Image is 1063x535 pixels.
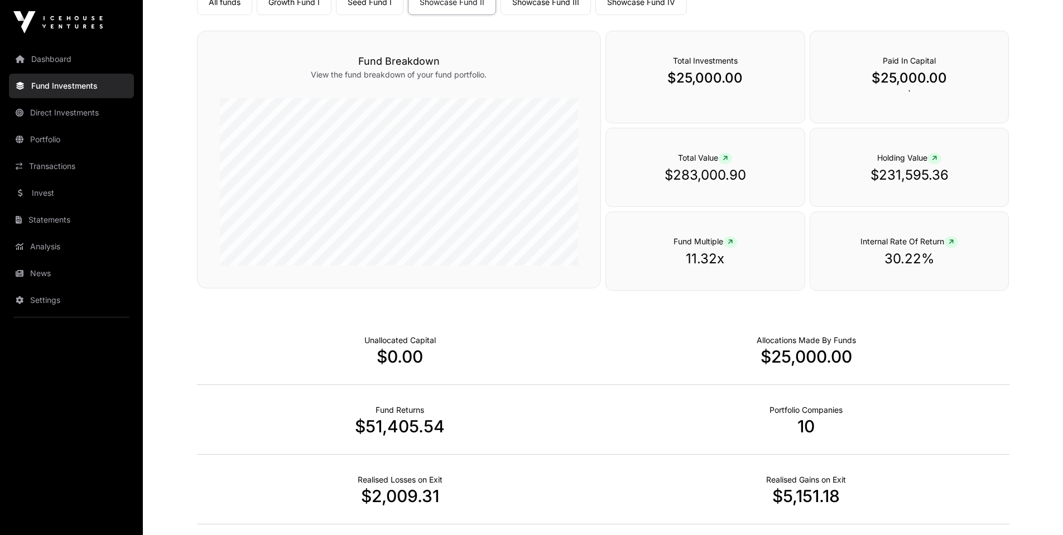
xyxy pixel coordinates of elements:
[833,250,987,268] p: 30.22%
[628,69,782,87] p: $25,000.00
[1007,481,1063,535] iframe: Chat Widget
[9,208,134,232] a: Statements
[603,416,1009,436] p: 10
[757,335,856,346] p: Capital Deployed Into Companies
[220,54,578,69] h3: Fund Breakdown
[833,166,987,184] p: $231,595.36
[9,74,134,98] a: Fund Investments
[766,474,846,485] p: Net Realised on Positive Exits
[674,237,737,246] span: Fund Multiple
[877,153,941,162] span: Holding Value
[9,234,134,259] a: Analysis
[364,335,436,346] p: Cash not yet allocated
[197,416,603,436] p: $51,405.54
[833,69,987,87] p: $25,000.00
[197,486,603,506] p: $2,009.31
[9,154,134,179] a: Transactions
[9,181,134,205] a: Invest
[358,474,442,485] p: Net Realised on Negative Exits
[810,31,1009,123] div: `
[376,404,424,416] p: Realised Returns from Funds
[220,69,578,80] p: View the fund breakdown of your fund portfolio.
[769,404,843,416] p: Number of Companies Deployed Into
[9,261,134,286] a: News
[628,166,782,184] p: $283,000.90
[628,250,782,268] p: 11.32x
[9,127,134,152] a: Portfolio
[9,288,134,312] a: Settings
[678,153,732,162] span: Total Value
[9,47,134,71] a: Dashboard
[197,346,603,367] p: $0.00
[603,486,1009,506] p: $5,151.18
[603,346,1009,367] p: $25,000.00
[860,237,958,246] span: Internal Rate Of Return
[673,56,738,65] span: Total Investments
[13,11,103,33] img: Icehouse Ventures Logo
[883,56,936,65] span: Paid In Capital
[9,100,134,125] a: Direct Investments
